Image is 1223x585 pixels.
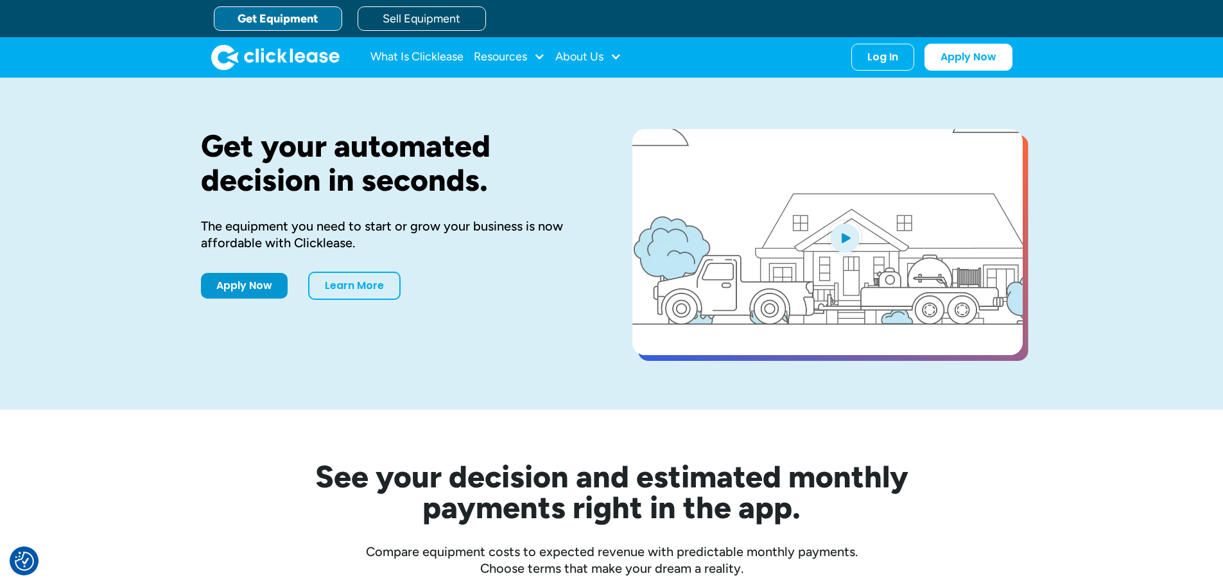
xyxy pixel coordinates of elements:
[632,129,1023,355] a: open lightbox
[201,273,288,299] a: Apply Now
[867,51,898,64] div: Log In
[214,6,342,31] a: Get Equipment
[252,461,971,523] h2: See your decision and estimated monthly payments right in the app.
[201,218,591,251] div: The equipment you need to start or grow your business is now affordable with Clicklease.
[370,44,464,70] a: What Is Clicklease
[15,552,34,571] button: Consent Preferences
[474,44,545,70] div: Resources
[924,44,1012,71] a: Apply Now
[15,552,34,571] img: Revisit consent button
[211,44,340,70] a: home
[555,44,621,70] div: About Us
[211,44,340,70] img: Clicklease logo
[201,543,1023,577] div: Compare equipment costs to expected revenue with predictable monthly payments. Choose terms that ...
[308,272,401,300] a: Learn More
[358,6,486,31] a: Sell Equipment
[828,220,862,256] img: Blue play button logo on a light blue circular background
[201,129,591,197] h1: Get your automated decision in seconds.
